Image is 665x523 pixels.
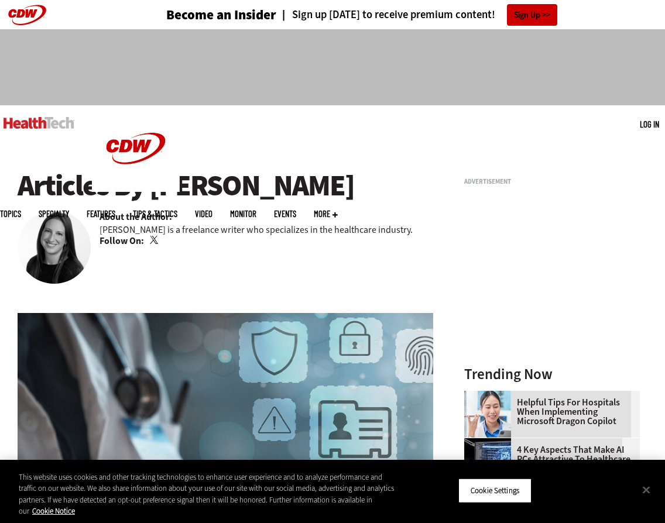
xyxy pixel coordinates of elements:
[633,477,659,503] button: Close
[464,398,633,426] a: Helpful Tips for Hospitals When Implementing Microsoft Dragon Copilot
[195,209,212,218] a: Video
[640,119,659,129] a: Log in
[18,211,91,284] img: Erin Laviola
[464,367,640,381] h3: Trending Now
[150,236,160,245] a: Twitter
[133,209,177,218] a: Tips & Tactics
[92,183,180,195] a: CDW
[166,8,276,22] a: Become an Insider
[464,391,511,438] img: Doctor using phone to dictate to tablet
[100,235,144,247] b: Follow On:
[230,209,256,218] a: MonITor
[39,209,69,218] span: Specialty
[87,209,115,218] a: Features
[32,506,75,516] a: More information about your privacy
[464,190,640,336] iframe: advertisement
[314,209,338,218] span: More
[507,4,557,26] a: Sign Up
[4,117,74,129] img: Home
[640,118,659,130] div: User menu
[274,209,296,218] a: Events
[464,445,633,473] a: 4 Key Aspects That Make AI PCs Attractive to Healthcare Workers
[464,391,517,400] a: Doctor using phone to dictate to tablet
[276,9,495,20] a: Sign up [DATE] to receive premium content!
[464,438,517,448] a: Desktop monitor with brain AI concept
[458,479,532,503] button: Cookie Settings
[119,41,546,94] iframe: advertisement
[92,105,180,192] img: Home
[19,472,399,517] div: This website uses cookies and other tracking technologies to enhance user experience and to analy...
[464,438,511,485] img: Desktop monitor with brain AI concept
